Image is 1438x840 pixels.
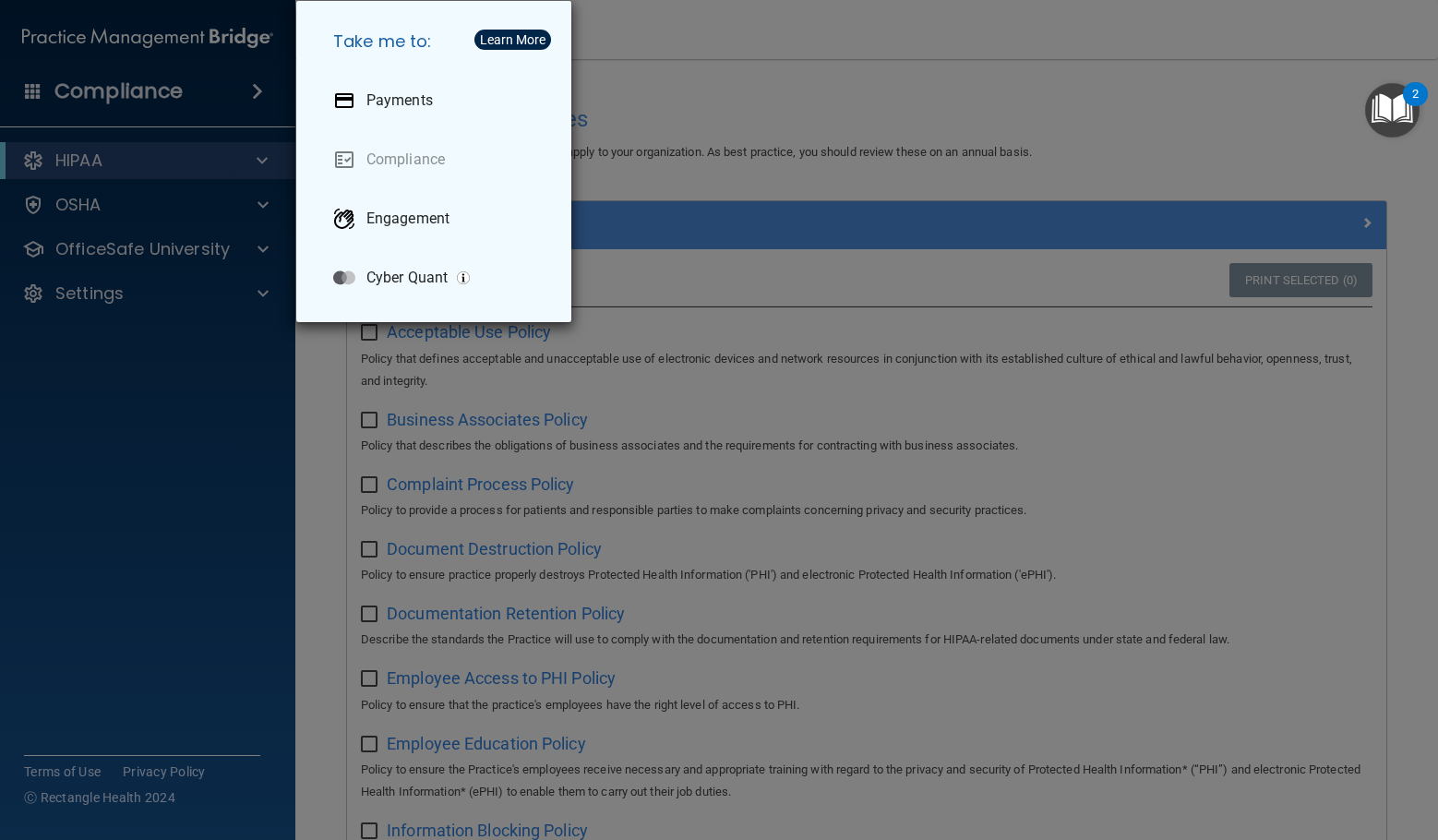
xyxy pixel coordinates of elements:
[318,252,557,304] a: Cyber Quant
[474,30,551,50] button: Learn More
[366,210,449,228] p: Engagement
[318,75,557,126] a: Payments
[1412,94,1419,118] div: 2
[1365,83,1420,138] button: Open Resource Center, 2 new notifications
[366,269,448,287] p: Cyber Quant
[366,91,433,110] p: Payments
[318,134,557,186] a: Compliance
[318,193,557,245] a: Engagement
[480,33,545,46] div: Learn More
[318,16,557,67] h5: Take me to:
